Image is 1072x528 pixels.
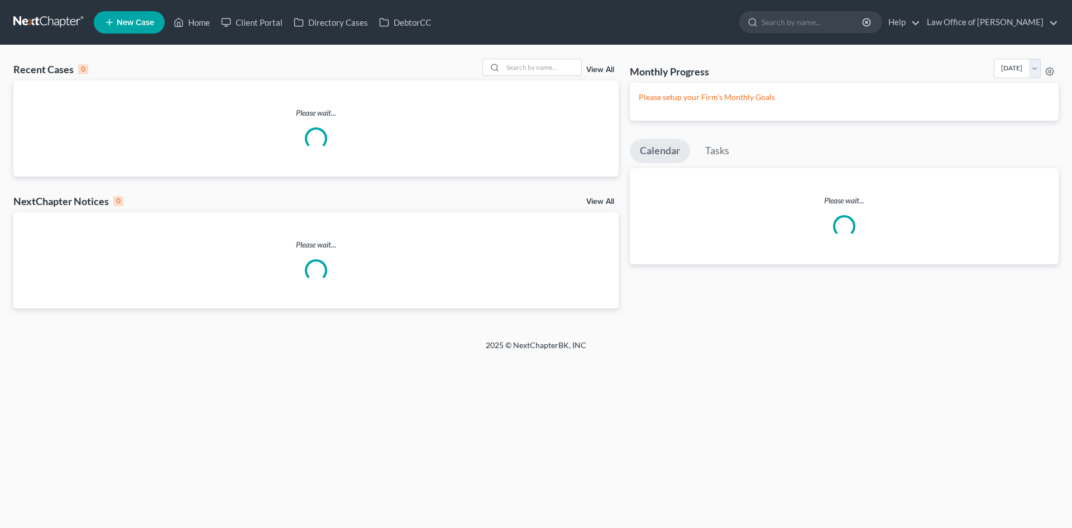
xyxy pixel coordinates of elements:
[288,12,374,32] a: Directory Cases
[630,139,690,163] a: Calendar
[168,12,216,32] a: Home
[13,107,619,118] p: Please wait...
[695,139,739,163] a: Tasks
[586,198,614,206] a: View All
[78,64,88,74] div: 0
[374,12,437,32] a: DebtorCC
[883,12,920,32] a: Help
[586,66,614,74] a: View All
[503,59,581,75] input: Search by name...
[762,12,864,32] input: Search by name...
[113,196,123,206] div: 0
[218,340,854,360] div: 2025 © NextChapterBK, INC
[630,65,709,78] h3: Monthly Progress
[117,18,154,27] span: New Case
[639,92,1050,103] p: Please setup your Firm's Monthly Goals
[216,12,288,32] a: Client Portal
[921,12,1058,32] a: Law Office of [PERSON_NAME]
[630,195,1059,206] p: Please wait...
[13,194,123,208] div: NextChapter Notices
[13,239,619,250] p: Please wait...
[13,63,88,76] div: Recent Cases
